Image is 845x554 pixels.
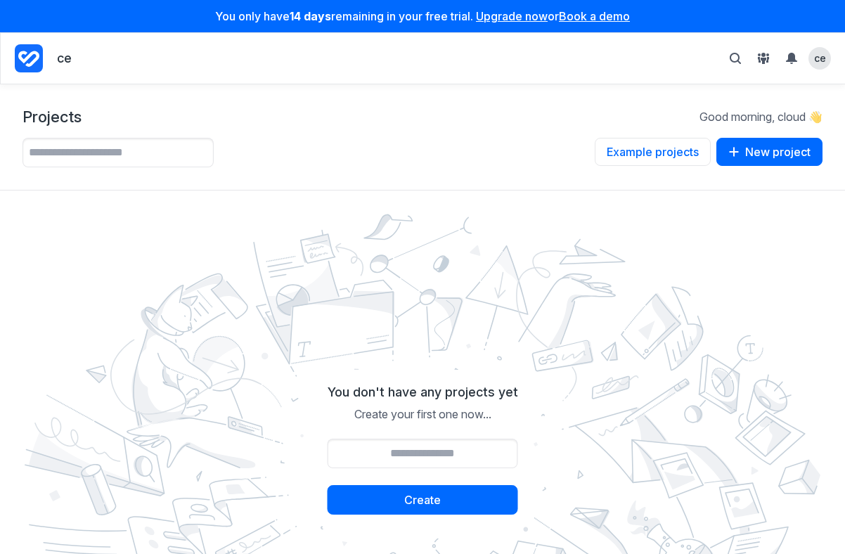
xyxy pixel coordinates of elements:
button: View People & Groups [752,47,775,70]
button: New project [716,138,823,166]
strong: 14 days [290,9,331,23]
summary: View profile menu [808,47,831,70]
h2: You don't have any projects yet [328,384,518,401]
h1: Projects [22,107,82,127]
button: Toggle search bar [724,47,747,70]
p: Good morning, cloud 👋 [699,109,823,124]
a: Project Dashboard [15,41,43,75]
a: Example projects [595,138,711,167]
p: Create your first one now... [328,406,518,422]
p: ce [57,50,72,67]
summary: View Notifications [780,47,808,70]
a: Upgrade now [476,9,548,23]
button: Create [328,485,518,515]
span: ce [814,51,826,65]
p: You only have remaining in your free trial. or [8,8,837,24]
a: Book a demo [559,9,630,23]
a: New project [716,138,823,167]
button: Example projects [595,138,711,166]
